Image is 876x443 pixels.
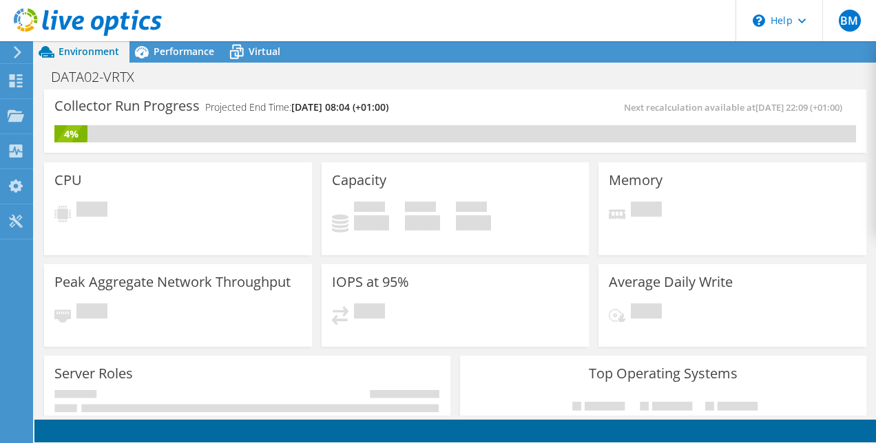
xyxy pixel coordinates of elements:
h3: Average Daily Write [609,274,733,290]
h4: 0 GiB [405,215,440,230]
span: Used [354,202,385,215]
h3: IOPS at 95% [332,274,409,290]
span: Pending [631,303,662,322]
span: Pending [76,202,107,220]
h1: DATA02-VRTX [45,69,156,85]
span: Free [405,202,436,215]
h4: Projected End Time: [205,100,388,115]
h3: Server Roles [54,366,133,381]
h4: 0 GiB [354,215,389,230]
span: [DATE] 08:04 (+01:00) [291,100,388,114]
span: Total [456,202,487,215]
h3: Capacity [332,173,386,188]
svg: \n [753,14,765,27]
span: Virtual [249,45,280,58]
div: 4% [54,127,87,142]
h4: 0 GiB [456,215,491,230]
span: Pending [76,303,107,322]
span: Pending [631,202,662,220]
h3: Peak Aggregate Network Throughput [54,274,291,290]
span: Pending [354,303,385,322]
span: [DATE] 22:09 (+01:00) [755,101,842,114]
h3: Memory [609,173,663,188]
span: Next recalculation available at [624,101,849,114]
span: BM [839,10,861,32]
h3: Top Operating Systems [470,366,856,381]
span: Environment [59,45,119,58]
h3: CPU [54,173,82,188]
span: Performance [154,45,214,58]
